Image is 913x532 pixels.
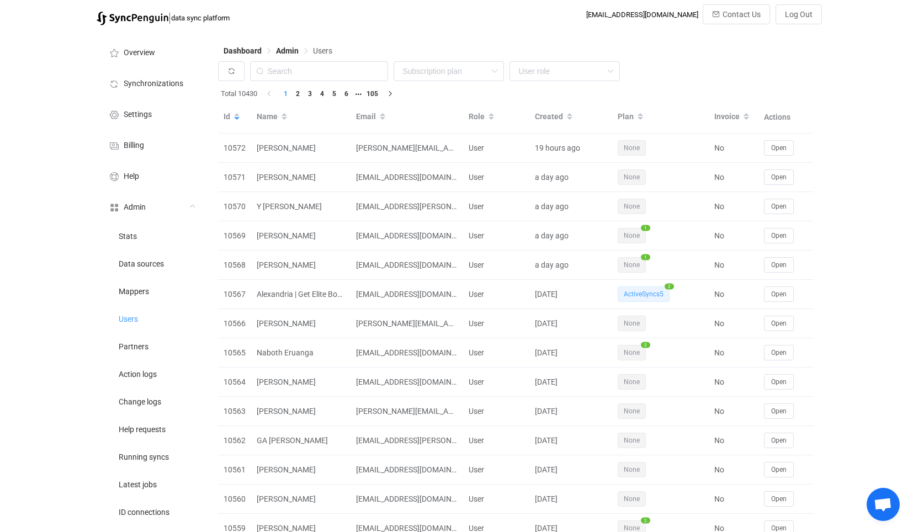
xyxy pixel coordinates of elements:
[771,320,787,327] span: Open
[119,232,137,241] span: Stats
[463,405,529,418] div: User
[764,231,794,240] a: Open
[251,405,351,418] div: [PERSON_NAME]
[97,98,207,129] a: Settings
[218,288,251,301] div: 10567
[771,378,787,386] span: Open
[97,249,207,277] a: Data sources
[771,261,787,269] span: Open
[351,108,463,126] div: Email
[250,61,388,81] input: Search
[723,10,761,19] span: Contact Us
[97,498,207,525] a: ID connections
[119,343,148,352] span: Partners
[764,406,794,415] a: Open
[316,88,328,100] li: 4
[771,437,787,444] span: Open
[709,230,758,242] div: No
[97,10,230,25] a: |data sync platform
[364,88,380,100] li: 105
[119,370,157,379] span: Action logs
[709,317,758,330] div: No
[218,376,251,389] div: 10564
[351,464,463,476] div: [EMAIL_ADDRESS][DOMAIN_NAME]
[124,203,146,212] span: Admin
[218,347,251,359] div: 10565
[529,434,612,447] div: [DATE]
[124,110,152,119] span: Settings
[529,230,612,242] div: a day ago
[709,200,758,213] div: No
[764,286,794,302] button: Open
[97,415,207,443] a: Help requests
[764,228,794,243] button: Open
[313,46,332,55] span: Users
[764,172,794,181] a: Open
[171,14,230,22] span: data sync platform
[771,144,787,152] span: Open
[351,142,463,155] div: [PERSON_NAME][EMAIL_ADDRESS][DOMAIN_NAME]
[764,199,794,214] button: Open
[463,317,529,330] div: User
[463,142,529,155] div: User
[97,332,207,360] a: Partners
[529,171,612,184] div: a day ago
[586,10,698,19] div: [EMAIL_ADDRESS][DOMAIN_NAME]
[867,488,900,521] div: Open chat
[218,317,251,330] div: 10566
[351,317,463,330] div: [PERSON_NAME][EMAIL_ADDRESS][PERSON_NAME][DOMAIN_NAME]
[351,288,463,301] div: [EMAIL_ADDRESS][DOMAIN_NAME]
[221,88,257,100] span: Total 10430
[218,464,251,476] div: 10561
[463,347,529,359] div: User
[218,259,251,272] div: 10568
[641,254,650,260] span: 1
[641,225,650,231] span: 1
[251,288,351,301] div: Alexandria | Get Elite Body
[97,36,207,67] a: Overview
[124,141,144,150] span: Billing
[618,140,646,156] span: None
[218,108,251,126] div: Id
[351,200,463,213] div: [EMAIL_ADDRESS][PERSON_NAME][DOMAIN_NAME]
[771,290,787,298] span: Open
[709,347,758,359] div: No
[97,67,207,98] a: Synchronizations
[618,286,670,302] span: ActiveSyncs5
[764,374,794,390] button: Open
[764,201,794,210] a: Open
[218,171,251,184] div: 10571
[618,345,646,360] span: None
[709,493,758,506] div: No
[251,317,351,330] div: [PERSON_NAME]
[119,288,149,296] span: Mappers
[709,434,758,447] div: No
[351,493,463,506] div: [EMAIL_ADDRESS][DOMAIN_NAME]
[463,288,529,301] div: User
[119,315,138,324] span: Users
[709,171,758,184] div: No
[764,435,794,444] a: Open
[709,376,758,389] div: No
[119,453,169,462] span: Running syncs
[709,405,758,418] div: No
[168,10,171,25] span: |
[509,61,620,81] input: User role
[463,200,529,213] div: User
[119,260,164,269] span: Data sources
[529,347,612,359] div: [DATE]
[771,524,787,532] span: Open
[218,405,251,418] div: 10563
[351,230,463,242] div: [EMAIL_ADDRESS][DOMAIN_NAME]
[764,316,794,331] button: Open
[764,289,794,298] a: Open
[665,284,674,290] span: 2
[529,142,612,155] div: 19 hours ago
[463,493,529,506] div: User
[709,108,758,126] div: Invoice
[124,79,183,88] span: Synchronizations
[771,232,787,240] span: Open
[529,259,612,272] div: a day ago
[529,200,612,213] div: a day ago
[463,376,529,389] div: User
